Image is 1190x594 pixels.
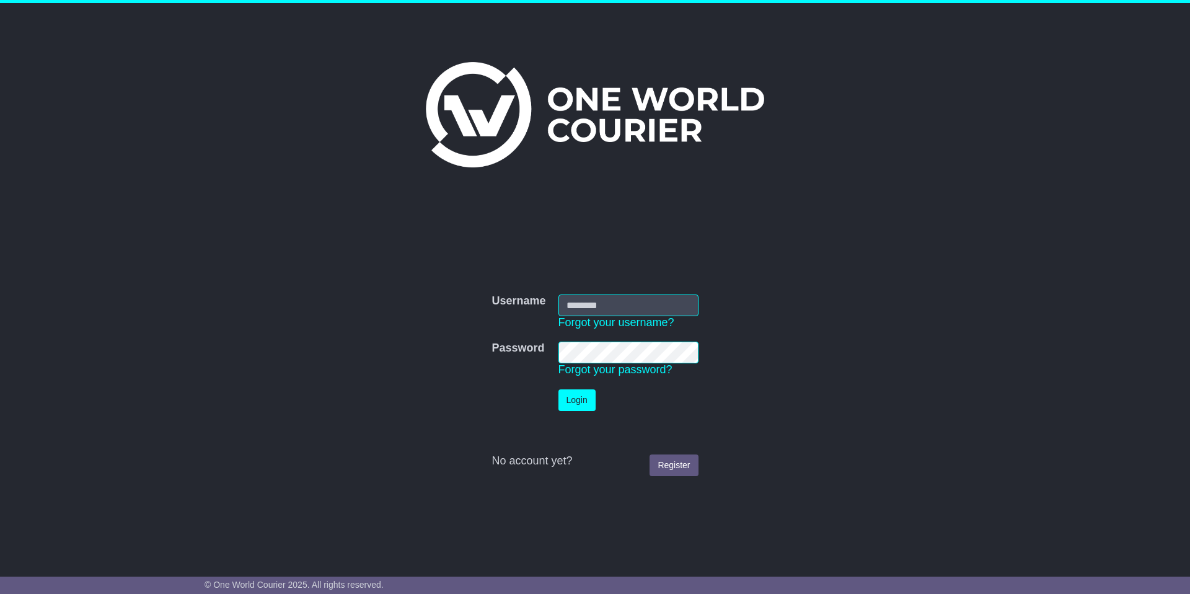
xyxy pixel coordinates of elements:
a: Register [650,454,698,476]
a: Forgot your password? [558,363,672,376]
a: Forgot your username? [558,316,674,329]
span: © One World Courier 2025. All rights reserved. [205,580,384,590]
label: Username [491,295,545,308]
div: No account yet? [491,454,698,468]
img: One World [426,62,764,167]
label: Password [491,342,544,355]
button: Login [558,389,596,411]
